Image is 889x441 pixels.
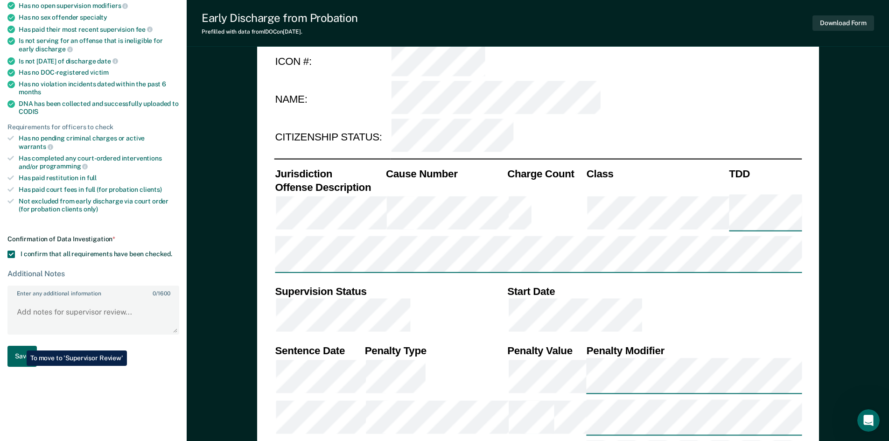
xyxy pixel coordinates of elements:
div: Early Discharge from Probation [202,11,358,25]
div: Has paid their most recent supervision [19,25,179,34]
span: warrants [19,143,53,150]
td: ICON #: [274,42,390,80]
div: Requirements for officers to check [7,123,179,131]
iframe: Intercom live chat [857,409,880,432]
div: Has no DOC-registered [19,69,179,77]
span: victim [90,69,109,76]
th: Supervision Status [274,284,506,298]
th: Sentence Date [274,343,364,357]
div: Has paid court fees in full (for probation [19,186,179,194]
span: modifiers [92,2,128,9]
span: fee [136,26,153,33]
div: Confirmation of Data Investigation [7,235,179,243]
div: Has no violation incidents dated within the past 6 [19,80,179,96]
th: Jurisdiction [274,167,385,180]
span: programming [40,162,88,170]
span: months [19,88,41,96]
div: Has paid restitution in [19,174,179,182]
td: CITIZENSHIP STATUS: [274,119,390,157]
span: only) [84,205,98,213]
span: specialty [80,14,107,21]
div: Is not [DATE] of discharge [19,57,179,65]
td: NAME: [274,80,390,119]
div: Not excluded from early discharge via court order (for probation clients [19,197,179,213]
span: 0 [153,290,156,297]
div: Has no open supervision [19,1,179,10]
div: Has no sex offender [19,14,179,21]
div: Prefilled with data from IDOC on [DATE] . [202,28,358,35]
span: CODIS [19,108,38,115]
span: discharge [35,45,73,53]
th: TDD [728,167,802,180]
th: Offense Description [274,180,385,194]
th: Start Date [506,284,802,298]
th: Penalty Type [364,343,506,357]
span: full [87,174,97,182]
label: Enter any additional information [8,287,178,297]
div: Has completed any court-ordered interventions and/or [19,154,179,170]
span: date [97,57,118,65]
th: Charge Count [506,167,586,180]
span: I confirm that all requirements have been checked. [21,250,172,258]
button: Save [7,346,37,367]
span: / 1600 [153,290,170,297]
div: Has no pending criminal charges or active [19,134,179,150]
th: Cause Number [385,167,506,180]
th: Class [585,167,728,180]
th: Penalty Value [506,343,586,357]
span: clients) [140,186,162,193]
div: DNA has been collected and successfully uploaded to [19,100,179,116]
button: Download Form [812,15,874,31]
div: Is not serving for an offense that is ineligible for early [19,37,179,53]
div: Additional Notes [7,269,179,278]
th: Penalty Modifier [585,343,802,357]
